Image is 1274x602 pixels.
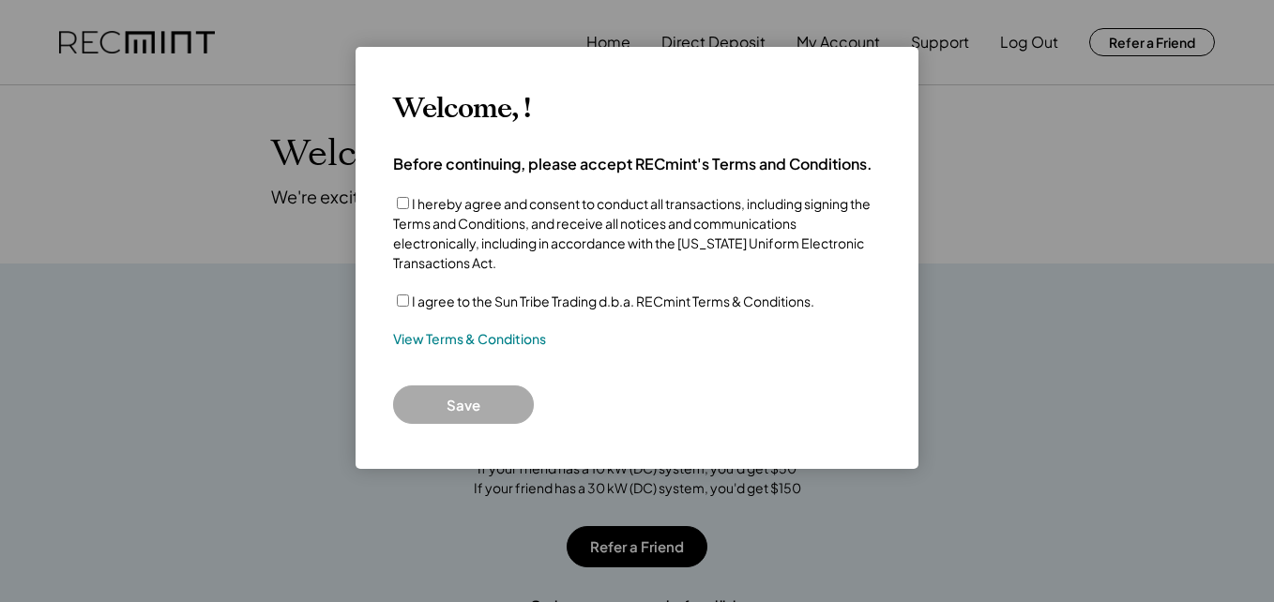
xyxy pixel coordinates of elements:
a: View Terms & Conditions [393,330,546,349]
label: I hereby agree and consent to conduct all transactions, including signing the Terms and Condition... [393,195,871,271]
h4: Before continuing, please accept RECmint's Terms and Conditions. [393,154,872,174]
label: I agree to the Sun Tribe Trading d.b.a. RECmint Terms & Conditions. [412,293,814,309]
button: Save [393,385,534,424]
h3: Welcome, ! [393,92,530,126]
